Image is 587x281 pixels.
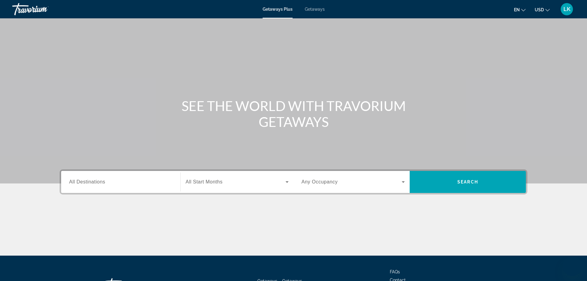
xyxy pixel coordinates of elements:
[69,179,172,186] input: Select destination
[514,5,526,14] button: Change language
[69,179,105,184] span: All Destinations
[390,269,400,274] a: FAQs
[535,5,550,14] button: Change currency
[563,257,582,276] iframe: Button to launch messaging window
[457,179,478,184] span: Search
[263,7,293,12] a: Getaways Plus
[563,6,570,12] span: LK
[61,171,526,193] div: Search widget
[179,98,408,130] h1: SEE THE WORLD WITH TRAVORIUM GETAWAYS
[12,1,73,17] a: Travorium
[186,179,223,184] span: All Start Months
[410,171,526,193] button: Search
[301,179,338,184] span: Any Occupancy
[535,7,544,12] span: USD
[559,3,575,16] button: User Menu
[514,7,520,12] span: en
[305,7,325,12] a: Getaways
